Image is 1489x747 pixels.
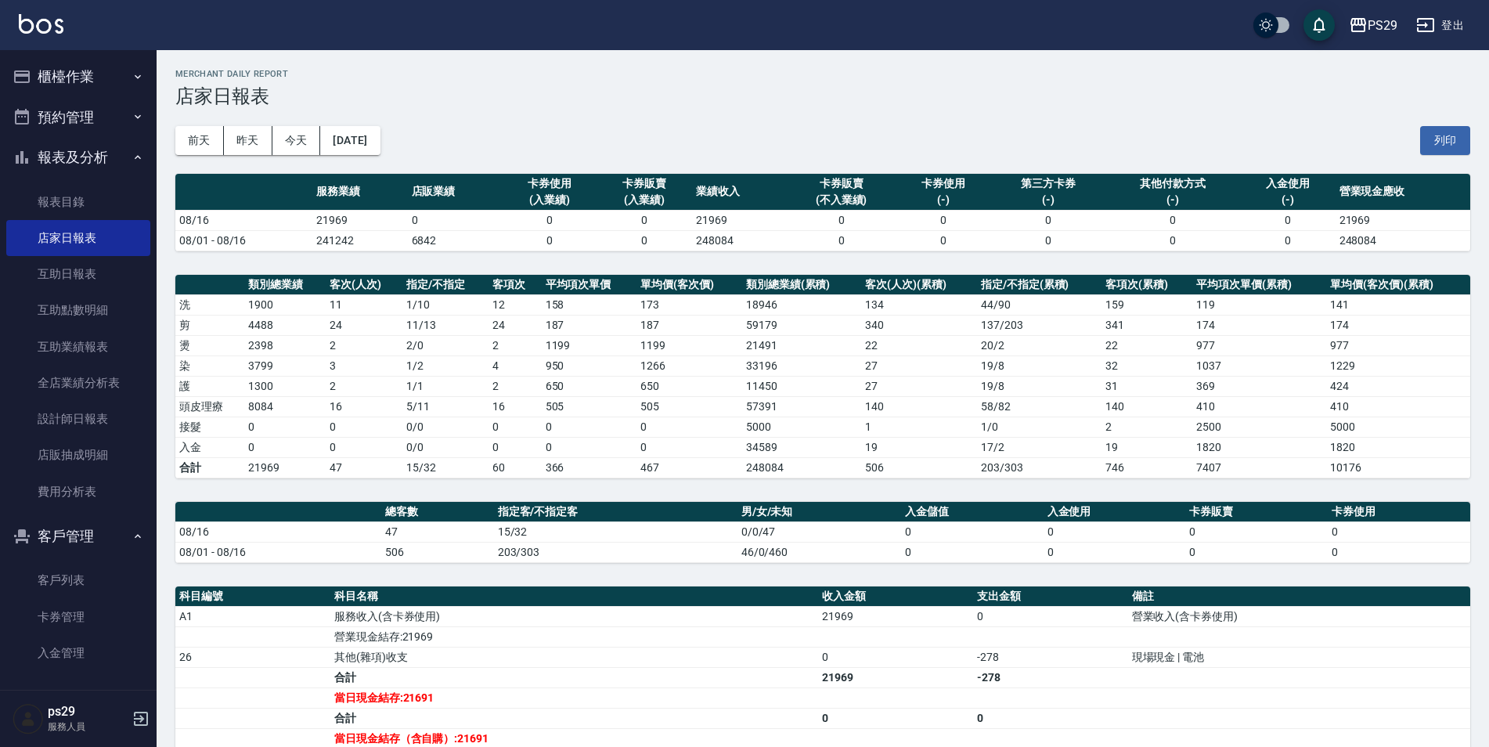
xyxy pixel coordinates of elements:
[326,417,402,437] td: 0
[1244,175,1331,192] div: 入金使用
[1044,542,1186,562] td: 0
[994,175,1101,192] div: 第三方卡券
[1326,376,1470,396] td: 424
[402,315,489,335] td: 11 / 13
[494,521,737,542] td: 15/32
[636,315,742,335] td: 187
[175,335,244,355] td: 燙
[402,355,489,376] td: 1 / 2
[6,256,150,292] a: 互助日報表
[244,457,326,478] td: 21969
[1328,542,1470,562] td: 0
[6,292,150,328] a: 互助點數明細
[330,626,818,647] td: 營業現金結存:21969
[408,210,503,230] td: 0
[244,396,326,417] td: 8084
[742,294,862,315] td: 18946
[489,275,541,295] th: 客項次
[1192,396,1326,417] td: 410
[901,502,1044,522] th: 入金儲值
[1101,315,1192,335] td: 341
[636,396,742,417] td: 505
[1303,9,1335,41] button: save
[542,355,637,376] td: 950
[326,396,402,417] td: 16
[973,647,1128,667] td: -278
[542,294,637,315] td: 158
[175,647,330,667] td: 26
[1326,275,1470,295] th: 單均價(客次價)(累積)
[175,502,1470,563] table: a dense table
[244,315,326,335] td: 4488
[542,335,637,355] td: 1199
[990,230,1105,251] td: 0
[1101,275,1192,295] th: 客項次(累積)
[818,586,973,607] th: 收入金額
[503,210,597,230] td: 0
[402,294,489,315] td: 1 / 10
[6,97,150,138] button: 預約管理
[861,315,976,335] td: 340
[175,457,244,478] td: 合計
[494,542,737,562] td: 203/303
[636,275,742,295] th: 單均價(客次價)
[330,708,818,728] td: 合計
[742,275,862,295] th: 類別總業績(累積)
[175,230,312,251] td: 08/01 - 08/16
[326,437,402,457] td: 0
[1328,502,1470,522] th: 卡券使用
[489,417,541,437] td: 0
[175,606,330,626] td: A1
[818,647,973,667] td: 0
[6,677,150,718] button: 商品管理
[6,184,150,220] a: 報表目錄
[244,275,326,295] th: 類別總業績
[402,376,489,396] td: 1 / 1
[636,294,742,315] td: 173
[737,542,901,562] td: 46/0/460
[861,335,976,355] td: 22
[742,457,862,478] td: 248084
[636,335,742,355] td: 1199
[742,396,862,417] td: 57391
[489,315,541,335] td: 24
[489,355,541,376] td: 4
[6,365,150,401] a: 全店業績分析表
[973,667,1128,687] td: -278
[1192,457,1326,478] td: 7407
[244,437,326,457] td: 0
[791,175,892,192] div: 卡券販賣
[1192,355,1326,376] td: 1037
[326,315,402,335] td: 24
[692,210,787,230] td: 21969
[1244,192,1331,208] div: (-)
[6,137,150,178] button: 報表及分析
[381,542,493,562] td: 506
[1326,315,1470,335] td: 174
[330,606,818,626] td: 服務收入(含卡券使用)
[326,376,402,396] td: 2
[1336,174,1470,211] th: 營業現金應收
[320,126,380,155] button: [DATE]
[6,474,150,510] a: 費用分析表
[402,437,489,457] td: 0 / 0
[542,275,637,295] th: 平均項次單價
[402,335,489,355] td: 2 / 0
[6,437,150,473] a: 店販抽成明細
[6,635,150,671] a: 入金管理
[175,542,381,562] td: 08/01 - 08/16
[1101,396,1192,417] td: 140
[818,667,973,687] td: 21969
[896,210,990,230] td: 0
[330,647,818,667] td: 其他(雜項)收支
[977,376,1101,396] td: 19 / 8
[402,417,489,437] td: 0 / 0
[742,417,862,437] td: 5000
[408,230,503,251] td: 6842
[1192,335,1326,355] td: 977
[326,275,402,295] th: 客次(人次)
[1326,437,1470,457] td: 1820
[901,542,1044,562] td: 0
[381,521,493,542] td: 47
[175,210,312,230] td: 08/16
